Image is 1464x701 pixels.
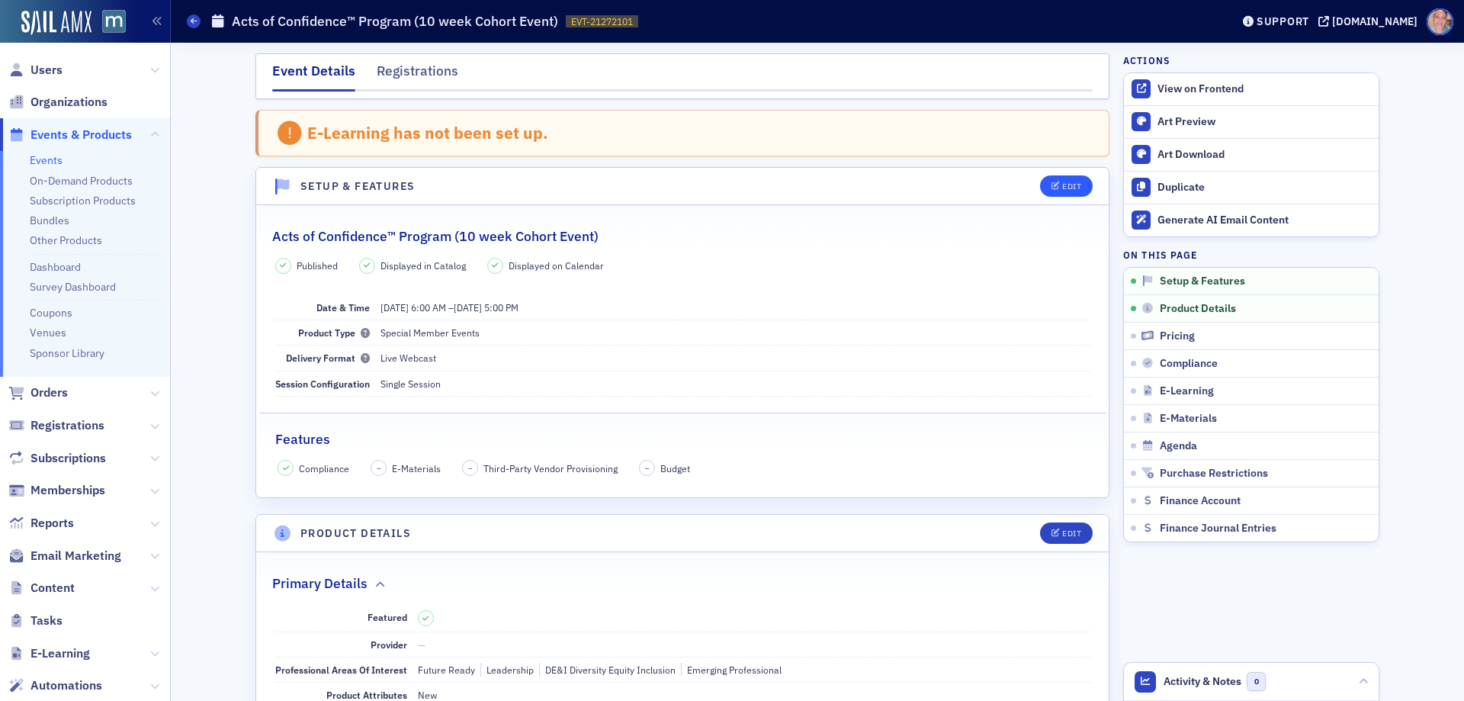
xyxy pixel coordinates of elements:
[1124,73,1379,105] a: View on Frontend
[300,178,415,195] h4: Setup & Features
[418,638,425,651] span: —
[272,574,368,593] h2: Primary Details
[1427,8,1453,35] span: Profile
[30,677,102,694] span: Automations
[571,15,633,28] span: EVT-21272101
[1124,171,1379,204] button: Duplicate
[30,280,116,294] a: Survey Dashboard
[1157,115,1371,129] div: Art Preview
[1318,16,1423,27] button: [DOMAIN_NAME]
[272,61,355,92] div: Event Details
[286,352,370,364] span: Delivery Format
[1157,181,1371,195] div: Duplicate
[8,417,104,434] a: Registrations
[1160,467,1268,481] span: Purchase Restrictions
[30,417,104,434] span: Registrations
[275,429,330,449] h2: Features
[1124,204,1379,236] button: Generate AI Email Content
[468,463,473,474] span: –
[316,301,370,314] span: Date & Time
[1160,357,1218,371] span: Compliance
[645,463,650,474] span: –
[30,613,63,629] span: Tasks
[1160,522,1276,535] span: Finance Journal Entries
[1157,214,1371,227] div: Generate AI Email Content
[1124,138,1379,171] a: Art Download
[1062,529,1081,538] div: Edit
[298,326,370,339] span: Product Type
[380,259,466,272] span: Displayed in Catalog
[1160,275,1245,288] span: Setup & Features
[1332,14,1417,28] div: [DOMAIN_NAME]
[377,61,458,89] div: Registrations
[1124,106,1379,138] a: Art Preview
[30,153,63,167] a: Events
[1123,248,1379,262] h4: On this page
[1160,384,1214,398] span: E-Learning
[8,645,90,662] a: E-Learning
[1123,53,1170,67] h4: Actions
[8,677,102,694] a: Automations
[1164,674,1241,690] span: Activity & Notes
[454,301,482,314] span: [DATE]
[300,526,411,542] h4: Product Details
[30,233,102,247] a: Other Products
[299,461,349,475] span: Compliance
[8,580,75,596] a: Content
[418,663,475,677] div: Future Ready
[8,613,63,629] a: Tasks
[1040,175,1093,197] button: Edit
[480,663,534,677] div: Leadership
[8,94,108,111] a: Organizations
[30,326,66,339] a: Venues
[30,260,81,274] a: Dashboard
[681,663,782,677] div: Emerging Professional
[307,123,548,143] div: E-Learning has not been set up.
[102,10,126,34] img: SailAMX
[8,127,132,143] a: Events & Products
[30,194,136,207] a: Subscription Products
[377,463,381,474] span: –
[380,295,1090,320] dd: –
[411,301,446,314] time: 6:00 AM
[1160,412,1217,426] span: E-Materials
[8,450,106,467] a: Subscriptions
[392,461,441,475] span: E-Materials
[371,638,407,651] span: Provider
[380,301,409,314] span: [DATE]
[30,306,72,320] a: Coupons
[8,548,121,564] a: Email Marketing
[275,378,370,390] span: Session Configuration
[21,11,91,35] img: SailAMX
[30,214,69,227] a: Bundles
[1160,302,1236,316] span: Product Details
[275,664,407,676] span: Professional Areas Of Interest
[30,548,121,564] span: Email Marketing
[380,326,480,339] span: Special Member Events
[297,259,338,272] span: Published
[8,384,68,401] a: Orders
[660,461,690,475] span: Budget
[232,12,558,31] h1: Acts of Confidence™ Program (10 week Cohort Event)
[1257,14,1309,28] div: Support
[1247,672,1266,691] span: 0
[8,515,74,532] a: Reports
[30,384,68,401] span: Orders
[30,174,133,188] a: On-Demand Products
[30,127,132,143] span: Events & Products
[30,482,105,499] span: Memberships
[1157,148,1371,162] div: Art Download
[483,461,618,475] span: Third-Party Vendor Provisioning
[1160,439,1197,453] span: Agenda
[30,645,90,662] span: E-Learning
[272,227,599,246] h2: Acts of Confidence™ Program (10 week Cohort Event)
[380,352,436,364] span: Live Webcast
[30,515,74,532] span: Reports
[1160,494,1241,508] span: Finance Account
[8,62,63,79] a: Users
[30,94,108,111] span: Organizations
[539,663,676,677] div: DE&I Diversity Equity Inclusion
[1160,330,1195,343] span: Pricing
[30,62,63,79] span: Users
